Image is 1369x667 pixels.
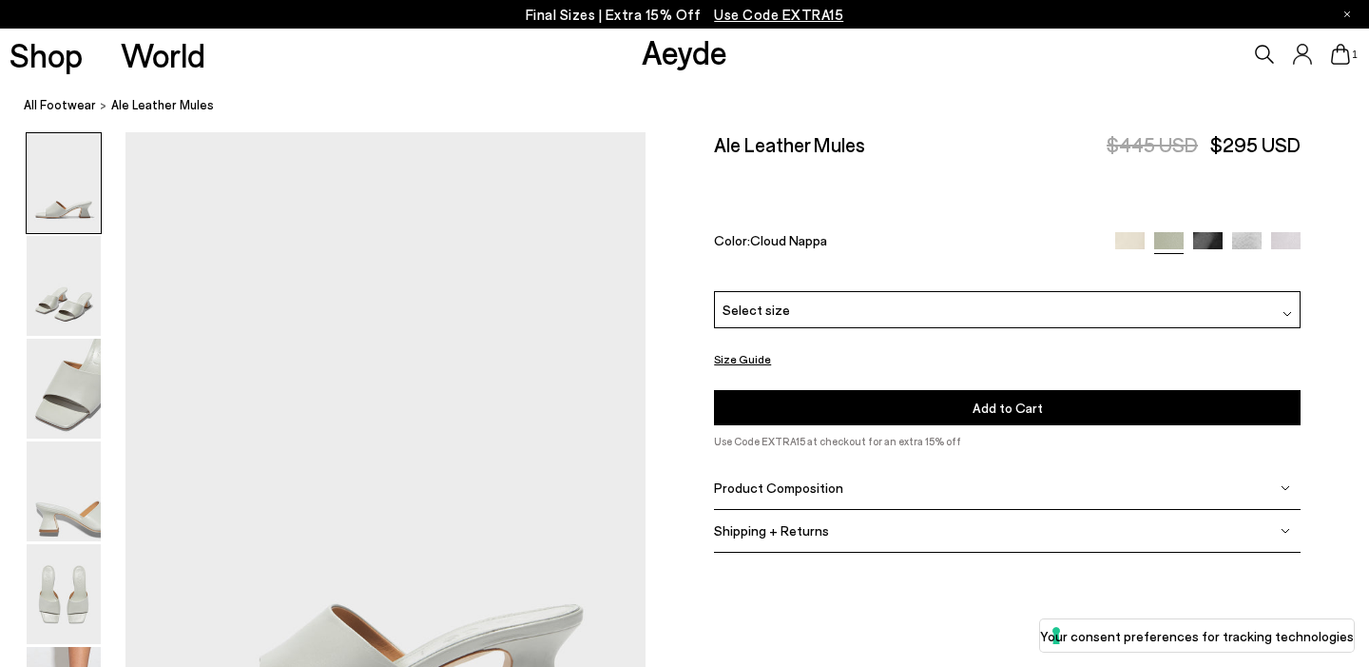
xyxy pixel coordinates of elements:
span: 1 [1350,49,1359,60]
span: Product Composition [714,480,843,496]
a: All Footwear [24,95,96,115]
img: Ale Leather Mules - Image 1 [27,133,101,233]
a: 1 [1331,44,1350,65]
a: Shop [10,38,83,71]
a: World [121,38,205,71]
span: $445 USD [1107,132,1198,156]
label: Your consent preferences for tracking technologies [1040,626,1354,646]
a: Aeyde [642,31,727,71]
span: Navigate to /collections/ss25-final-sizes [714,6,843,23]
h2: Ale Leather Mules [714,132,865,156]
button: Add to Cart [714,390,1301,425]
span: Select size [723,300,790,320]
img: Ale Leather Mules - Image 5 [27,544,101,644]
span: Shipping + Returns [714,522,829,539]
span: Cloud Nappa [750,232,827,248]
p: Use Code EXTRA15 at checkout for an extra 15% off [714,433,1301,450]
span: Add to Cart [973,400,1043,416]
img: svg%3E [1282,309,1292,319]
button: Your consent preferences for tracking technologies [1040,619,1354,652]
img: Ale Leather Mules - Image 2 [27,236,101,336]
p: Final Sizes | Extra 15% Off [526,3,844,27]
button: Size Guide [714,347,771,371]
img: svg%3E [1281,526,1290,536]
nav: breadcrumb [24,80,1369,132]
span: Ale Leather Mules [111,95,214,115]
img: svg%3E [1281,483,1290,493]
img: Ale Leather Mules - Image 3 [27,339,101,439]
img: Ale Leather Mules - Image 4 [27,441,101,541]
span: $295 USD [1210,132,1301,156]
div: Color: [714,232,1096,254]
